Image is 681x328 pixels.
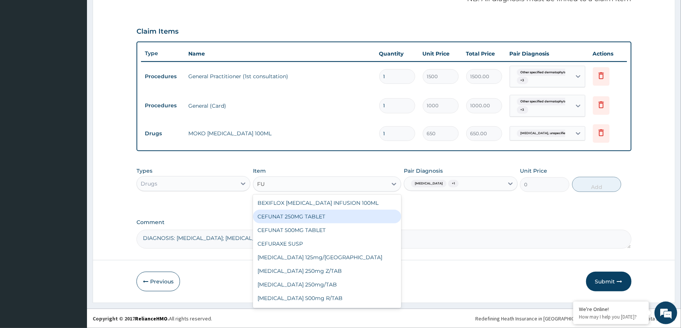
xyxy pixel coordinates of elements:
[185,69,375,84] td: General Practitioner (1st consultation)
[137,219,631,226] label: Comment
[185,126,375,141] td: MOKO [MEDICAL_DATA] 100ML
[572,177,622,192] button: Add
[124,4,142,22] div: Minimize live chat window
[141,70,185,84] td: Procedures
[39,42,127,52] div: Chat with us now
[141,46,185,60] th: Type
[517,98,575,105] span: Other specified dermatophytosi...
[4,206,144,233] textarea: Type your message and hit 'Enter'
[141,127,185,141] td: Drugs
[589,46,627,61] th: Actions
[517,69,575,76] span: Other specified dermatophytosi...
[520,167,547,175] label: Unit Price
[137,28,178,36] h3: Claim Items
[141,180,157,187] div: Drugs
[87,309,681,328] footer: All rights reserved.
[185,98,375,113] td: General (Card)
[253,223,401,237] div: CEFUNAT 500MG TABLET
[517,77,528,84] span: + 3
[253,167,266,175] label: Item
[253,305,401,319] div: [MEDICAL_DATA] 500mg Z/TAB
[462,46,506,61] th: Total Price
[44,95,104,172] span: We're online!
[517,130,572,137] span: [MEDICAL_DATA], unspecified
[253,237,401,251] div: CEFURAXE SUSP
[517,106,528,114] span: + 3
[253,251,401,264] div: [MEDICAL_DATA] 125mg/[GEOGRAPHIC_DATA]
[411,180,447,187] span: [MEDICAL_DATA]
[579,314,643,320] p: How may I help you today?
[253,264,401,278] div: [MEDICAL_DATA] 250mg Z/TAB
[253,278,401,291] div: [MEDICAL_DATA] 250mg/TAB
[404,167,443,175] label: Pair Diagnosis
[419,46,462,61] th: Unit Price
[448,180,459,187] span: + 1
[141,99,185,113] td: Procedures
[135,315,168,322] a: RelianceHMO
[375,46,419,61] th: Quantity
[253,210,401,223] div: CEFUNAT 250MG TABLET
[137,168,152,174] label: Types
[475,315,675,322] div: Redefining Heath Insurance in [GEOGRAPHIC_DATA] using Telemedicine and Data Science!
[586,272,631,291] button: Submit
[93,315,169,322] strong: Copyright © 2017 .
[579,306,643,313] div: We're Online!
[137,272,180,291] button: Previous
[506,46,589,61] th: Pair Diagnosis
[185,46,375,61] th: Name
[253,291,401,305] div: [MEDICAL_DATA] 500mg R/TAB
[253,196,401,210] div: BEXIFLOX [MEDICAL_DATA] INFUSION 100ML
[14,38,31,57] img: d_794563401_company_1708531726252_794563401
